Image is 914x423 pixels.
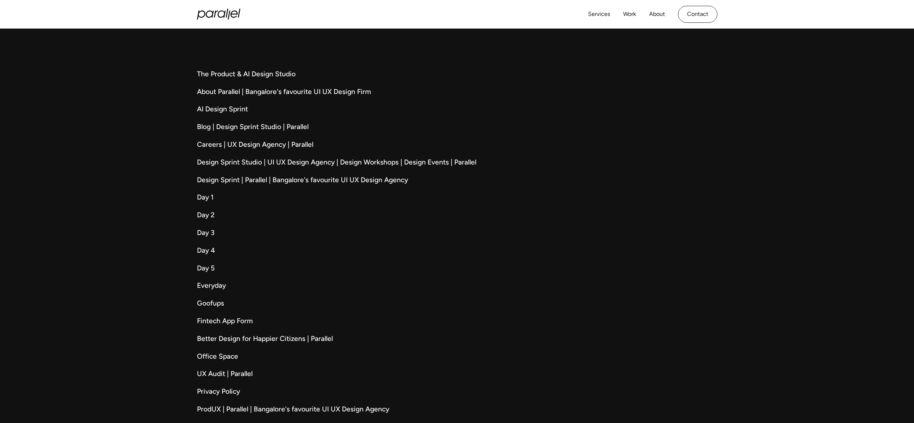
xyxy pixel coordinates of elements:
a: Day 1 [197,192,717,203]
a: Office Space [197,351,717,362]
a: Careers | UX Design Agency | Parallel [197,140,717,150]
a: Goofups [197,298,717,309]
a: Day 4 [197,245,717,256]
a: Design Sprint Studio | UI UX Design Agency | Design Workshops | Design Events | Parallel [197,157,717,168]
a: The Product & AI Design Studio [197,69,717,80]
a: Work [623,9,636,20]
a: About [649,9,665,20]
a: Services [588,9,610,20]
a: AI Design Sprint [197,104,717,115]
a: Contact [678,6,717,23]
a: Everyday [197,281,717,291]
a: About Parallel | Bangalore's favourite UI UX Design Firm [197,87,717,97]
a: Day 2 [197,210,717,221]
a: Better Design for Happier Citizens | Parallel [197,334,717,344]
a: Privacy Policy [197,386,717,397]
a: Design Sprint | Parallel | Bangalore's favourite UI UX Design Agency [197,175,717,185]
a: Blog | Design Sprint Studio | Parallel [197,122,717,132]
a: Fintech App Form [197,316,717,326]
a: Day 3 [197,228,717,238]
a: ProdUX | Parallel | Bangalore's favourite UI UX Design Agency [197,404,717,415]
a: UX Audit | Parallel [197,369,717,379]
a: Day 5 [197,263,717,274]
